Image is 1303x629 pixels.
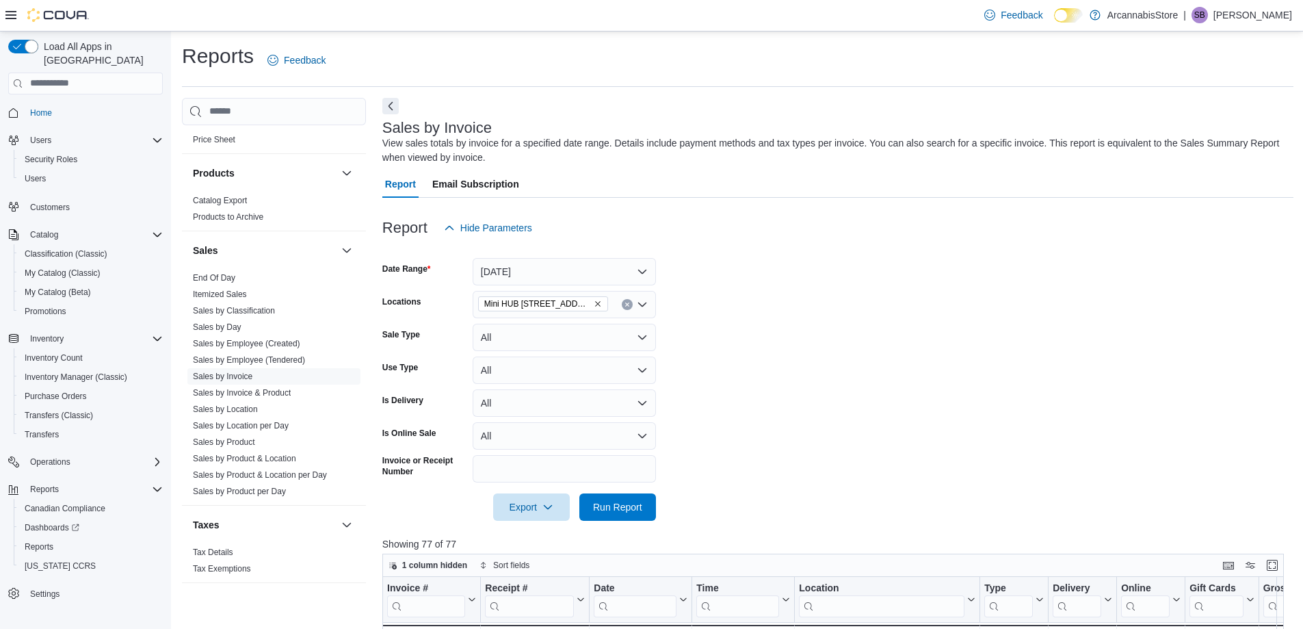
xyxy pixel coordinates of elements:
[193,421,289,431] a: Sales by Location per Day
[193,387,291,398] span: Sales by Invoice & Product
[3,452,168,472] button: Operations
[19,284,163,300] span: My Catalog (Beta)
[1053,582,1112,617] button: Delivery
[382,120,492,136] h3: Sales by Invoice
[182,131,366,153] div: Pricing
[193,211,263,222] span: Products to Archive
[19,407,163,424] span: Transfers (Classic)
[3,329,168,348] button: Inventory
[14,518,168,537] a: Dashboards
[30,457,70,467] span: Operations
[493,560,529,571] span: Sort fields
[382,296,421,307] label: Locations
[19,539,163,555] span: Reports
[19,350,163,366] span: Inventory Count
[193,244,218,257] h3: Sales
[193,305,275,316] span: Sales by Classification
[193,272,235,283] span: End Of Day
[493,493,570,521] button: Export
[594,300,602,308] button: Remove Mini HUB 6528 Victoria Dr - 450239 from selection in this group
[14,283,168,302] button: My Catalog (Beta)
[593,500,642,514] span: Run Report
[14,387,168,406] button: Purchase Orders
[193,195,247,206] span: Catalog Export
[25,372,127,383] span: Inventory Manager (Classic)
[193,518,220,532] h3: Taxes
[182,192,366,231] div: Products
[19,500,111,517] a: Canadian Compliance
[19,558,101,574] a: [US_STATE] CCRS
[1242,557,1259,574] button: Display options
[19,350,88,366] a: Inventory Count
[14,368,168,387] button: Inventory Manager (Classic)
[25,586,65,602] a: Settings
[1220,557,1237,574] button: Keyboard shortcuts
[19,519,85,536] a: Dashboards
[19,284,96,300] a: My Catalog (Beta)
[14,264,168,283] button: My Catalog (Classic)
[485,582,585,617] button: Receipt #
[193,338,300,349] span: Sales by Employee (Created)
[193,437,255,447] a: Sales by Product
[3,225,168,244] button: Catalog
[19,170,163,187] span: Users
[799,582,975,617] button: Location
[387,582,476,617] button: Invoice #
[193,290,247,299] a: Itemized Sales
[382,362,418,373] label: Use Type
[193,405,258,414] a: Sales by Location
[193,289,247,300] span: Itemized Sales
[27,8,89,22] img: Cova
[193,564,251,574] a: Tax Exemptions
[382,395,423,406] label: Is Delivery
[193,135,235,144] a: Price Sheet
[1053,582,1101,595] div: Delivery
[382,136,1287,165] div: View sales totals by invoice for a specified date range. Details include payment methods and tax ...
[1053,582,1101,617] div: Delivery
[193,339,300,348] a: Sales by Employee (Created)
[193,273,235,283] a: End Of Day
[402,560,467,571] span: 1 column hidden
[193,548,233,557] a: Tax Details
[19,303,72,320] a: Promotions
[25,268,101,279] span: My Catalog (Classic)
[193,420,289,431] span: Sales by Location per Day
[382,455,467,477] label: Invoice or Receipt Number
[193,306,275,316] a: Sales by Classification
[382,220,427,236] h3: Report
[382,98,399,114] button: Next
[19,303,163,320] span: Promotions
[25,454,163,470] span: Operations
[25,227,163,243] span: Catalog
[182,42,254,70] h1: Reports
[193,563,251,574] span: Tax Exemptions
[14,425,168,444] button: Transfers
[25,481,64,498] button: Reports
[594,582,676,595] div: Date
[696,582,779,617] div: Time
[1189,582,1254,617] button: Gift Cards
[1264,557,1280,574] button: Enter fullscreen
[193,437,255,448] span: Sales by Product
[25,173,46,184] span: Users
[25,391,87,402] span: Purchase Orders
[1189,582,1243,617] div: Gift Card Sales
[262,47,331,74] a: Feedback
[25,429,59,440] span: Transfers
[19,369,163,385] span: Inventory Manager (Classic)
[25,352,83,363] span: Inventory Count
[182,544,366,582] div: Taxes
[1121,582,1170,595] div: Online
[25,227,64,243] button: Catalog
[438,214,538,242] button: Hide Parameters
[193,486,286,497] span: Sales by Product per Day
[484,297,591,311] span: Mini HUB [STREET_ADDRESS]
[501,493,562,521] span: Export
[594,582,687,617] button: Date
[696,582,790,617] button: Time
[30,589,60,600] span: Settings
[19,151,83,168] a: Security Roles
[19,388,163,405] span: Purchase Orders
[622,299,633,310] button: Clear input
